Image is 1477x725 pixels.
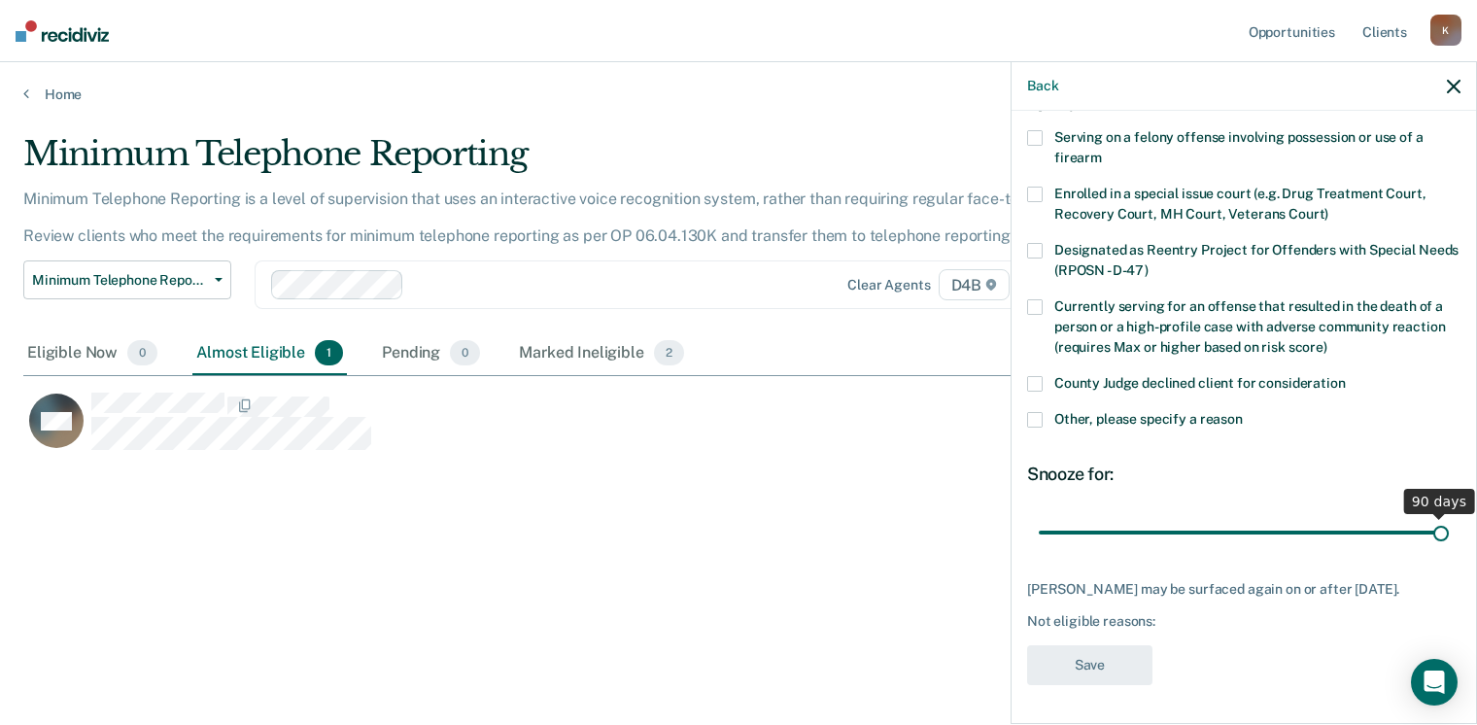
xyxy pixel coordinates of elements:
div: Eligible Now [23,332,161,375]
p: Minimum Telephone Reporting is a level of supervision that uses an interactive voice recognition ... [23,190,1125,245]
div: Marked Ineligible [515,332,688,375]
div: Open Intercom Messenger [1411,659,1458,706]
button: Back [1027,78,1058,94]
img: Recidiviz [16,20,109,42]
span: 1 [315,340,343,365]
span: Designated as Reentry Project for Offenders with Special Needs (RPOSN - D-47) [1054,242,1459,278]
div: Not eligible reasons: [1027,613,1460,630]
span: 0 [127,340,157,365]
div: CaseloadOpportunityCell-0830825 [23,392,1275,469]
span: Serving on a felony offense involving possession or use of a firearm [1054,129,1424,165]
div: Clear agents [847,277,930,293]
div: Almost Eligible [192,332,347,375]
a: Home [23,86,1454,103]
button: Save [1027,645,1152,685]
span: D4B [939,269,1010,300]
div: Snooze for: [1027,464,1460,485]
span: 2 [654,340,684,365]
span: Currently serving for an offense that resulted in the death of a person or a high-profile case wi... [1054,298,1445,355]
div: Minimum Telephone Reporting [23,134,1131,190]
span: County Judge declined client for consideration [1054,375,1346,391]
div: K [1430,15,1461,46]
div: 90 days [1404,489,1475,514]
span: Other, please specify a reason [1054,411,1243,427]
div: Pending [378,332,484,375]
span: 0 [450,340,480,365]
div: [PERSON_NAME] may be surfaced again on or after [DATE]. [1027,581,1460,598]
span: Enrolled in a special issue court (e.g. Drug Treatment Court, Recovery Court, MH Court, Veterans ... [1054,186,1425,222]
span: Minimum Telephone Reporting [32,272,207,289]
